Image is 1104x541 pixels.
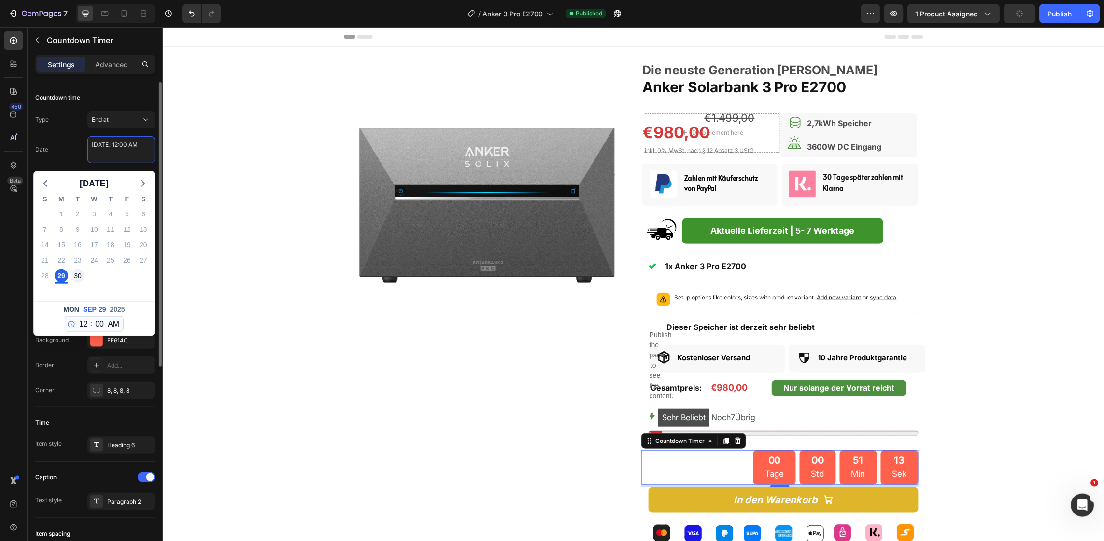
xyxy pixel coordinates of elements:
[35,361,54,370] div: Border
[71,207,85,221] div: Tuesday, Sep 2, 2025
[119,194,135,206] div: F
[120,223,134,236] div: Friday, Sep 12, 2025
[120,207,134,221] div: Friday, Sep 5, 2025
[602,427,622,440] div: 00
[522,146,595,166] strong: Zahlen mit Käuferschutz von PayPal
[120,238,134,252] div: Friday, Sep 19, 2025
[38,269,52,283] div: Sunday, Sep 28, 2025
[107,361,153,370] div: Add...
[514,326,587,335] strong: Kostenloser Versand
[71,238,85,252] div: Tuesday, Sep 16, 2025
[548,199,692,209] strong: Aktuelle Lieferzeit | 5- 7 Werktage
[486,478,756,532] img: Alt image
[548,354,615,367] div: €980,00
[63,304,79,314] span: Mon
[35,418,49,427] div: Time
[541,83,700,99] div: €1.499,00
[91,318,93,329] span: :
[654,267,699,274] span: Add new variant
[107,441,153,450] div: Heading 6
[649,440,662,455] p: Std
[621,356,732,366] strong: Nur solange der Vorrat reicht
[907,4,1000,23] button: 1 product assigned
[63,8,68,19] p: 7
[104,238,117,252] div: Thursday, Sep 18, 2025
[35,145,48,154] div: Date
[102,194,119,206] div: T
[9,103,23,111] div: 450
[35,386,55,395] div: Corner
[511,266,734,275] p: Setup options like colors, sizes with product variant.
[35,529,70,538] div: Item spacing
[80,176,109,191] span: [DATE]
[137,238,150,252] div: Saturday, Sep 20, 2025
[1040,4,1080,23] button: Publish
[38,238,52,252] div: Sunday, Sep 14, 2025
[38,223,52,236] div: Sunday, Sep 7, 2025
[55,223,68,236] div: Monday, Sep 8, 2025
[76,176,113,191] button: [DATE]
[86,194,102,206] div: W
[70,194,86,206] div: T
[55,269,68,283] div: Monday, Sep 29, 2025
[571,464,657,482] div: In den Warenkorb
[87,111,155,128] button: End at
[47,34,151,46] p: Countdown Timer
[708,267,734,274] span: sync data
[576,9,602,18] span: Published
[37,194,53,206] div: S
[1091,479,1099,487] span: 1
[83,304,97,314] span: Sep
[107,336,153,345] div: FF614C
[104,254,117,267] div: Thursday, Sep 25, 2025
[87,238,101,252] div: Wednesday, Sep 17, 2025
[38,254,52,267] div: Sunday, Sep 21, 2025
[649,427,662,440] div: 00
[487,142,515,171] img: gempages_498297731022848905-ed501b4d-d06e-4a85-8354-f517c65e2006.jpg
[107,386,153,395] div: 8, 8, 8, 8
[487,302,494,370] p: Publish the page to see the content.
[110,304,125,314] span: 2025
[1048,9,1072,19] div: Publish
[482,9,543,19] span: Anker 3 Pro E2700
[99,304,106,314] span: 29
[87,254,101,267] div: Wednesday, Sep 24, 2025
[495,381,593,400] p: Noch Übrig
[478,9,481,19] span: /
[491,410,544,418] div: Countdown Timer
[35,440,62,448] div: Item style
[655,326,744,335] strong: 10 Jahre Produktgarantie
[35,336,69,344] div: Background
[95,59,128,70] p: Advanced
[120,254,134,267] div: Friday, Sep 26, 2025
[7,177,23,185] div: Beta
[699,267,734,274] span: or
[730,427,744,440] div: 13
[480,51,684,69] strong: Anker Solarbank 3 Pro E2700
[730,440,744,455] p: Sek
[504,295,652,305] strong: Dieser Speicher ist derzeit sehr beliebt
[71,254,85,267] div: Tuesday, Sep 23, 2025
[137,223,150,236] div: Saturday, Sep 13, 2025
[71,223,85,236] div: Tuesday, Sep 9, 2025
[55,207,68,221] div: Monday, Sep 1, 2025
[53,194,70,206] div: M
[137,207,150,221] div: Saturday, Sep 6, 2025
[482,120,591,127] span: inkl. 0% MwSt. nach § 12 Absatz 3 UStG
[87,223,101,236] div: Wednesday, Sep 10, 2025
[107,498,153,506] div: Paragraph 2
[71,269,85,283] div: Tuesday, Sep 30, 2025
[48,59,75,70] p: Settings
[137,254,150,267] div: Saturday, Sep 27, 2025
[87,207,101,221] div: Wednesday, Sep 3, 2025
[488,356,539,366] strong: Gesamtpreis:
[182,4,221,23] div: Undo/Redo
[689,427,703,440] div: 51
[502,234,583,244] strong: 1x Anker 3 Pro E2700
[625,142,654,171] img: gempages_498297731022848905-c06d4b2e-6ab7-46ee-b16e-968868bc7dd8.jpg
[4,4,72,23] button: 7
[35,93,80,102] div: Countdown time
[480,36,715,50] strong: Die neuste Generation [PERSON_NAME]
[55,254,68,267] div: Monday, Sep 22, 2025
[1071,494,1094,517] iframe: Intercom live chat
